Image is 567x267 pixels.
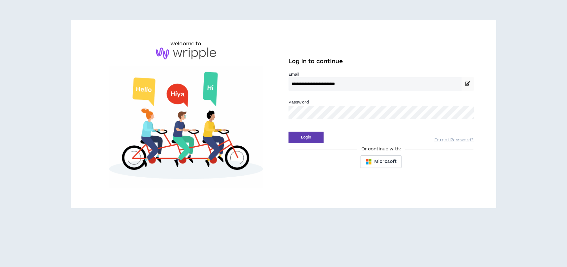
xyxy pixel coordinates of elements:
[357,146,405,153] span: Or continue with:
[94,66,279,188] img: Welcome to Wripple
[289,99,309,105] label: Password
[289,132,324,143] button: Login
[289,58,343,65] span: Log in to continue
[171,40,202,48] h6: welcome to
[374,158,396,165] span: Microsoft
[434,137,473,143] a: Forgot Password?
[360,155,402,168] button: Microsoft
[289,72,474,77] label: Email
[156,48,216,59] img: logo-brand.png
